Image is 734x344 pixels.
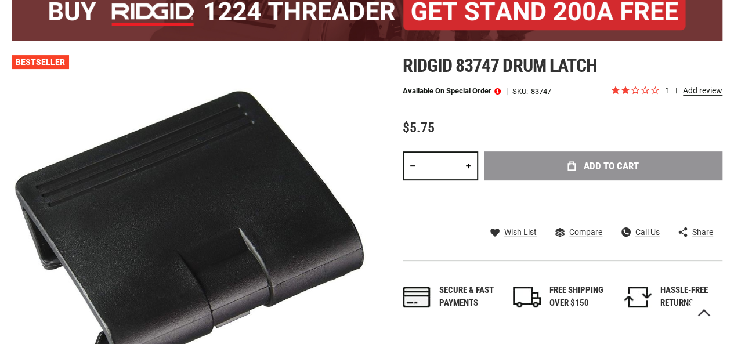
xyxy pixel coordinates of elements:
span: Rated 2.0 out of 5 stars 1 reviews [610,85,722,97]
span: $5.75 [403,120,435,136]
span: Call Us [635,228,660,236]
div: HASSLE-FREE RETURNS [660,284,722,309]
span: 1 reviews [666,86,722,95]
p: Available on Special Order [403,87,501,95]
span: Share [692,228,713,236]
a: Wish List [490,227,537,237]
span: review [676,88,677,93]
div: FREE SHIPPING OVER $150 [549,284,612,309]
img: returns [624,287,652,307]
div: 83747 [531,88,551,95]
span: Ridgid 83747 drum latch [403,55,597,77]
strong: SKU [512,88,531,95]
div: Secure & fast payments [439,284,501,309]
img: shipping [513,287,541,307]
img: payments [403,287,431,307]
span: Wish List [504,228,537,236]
a: Compare [555,227,602,237]
iframe: Secure express checkout frame [482,184,725,189]
span: Compare [569,228,602,236]
a: Call Us [621,227,660,237]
